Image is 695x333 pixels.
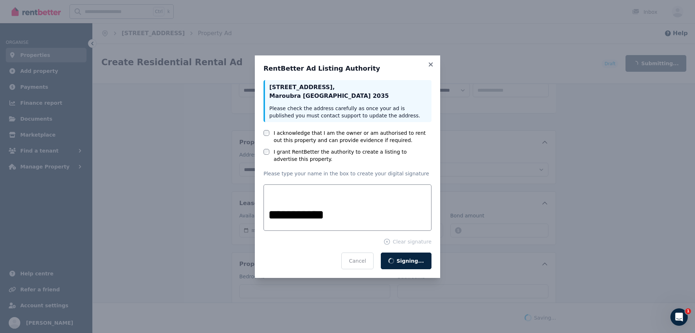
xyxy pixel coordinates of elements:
h3: RentBetter Ad Listing Authority [264,64,431,73]
span: 1 [685,308,691,314]
p: Please type your name in the box to create your digital signature [264,170,431,177]
p: [STREET_ADDRESS] , Maroubra [GEOGRAPHIC_DATA] 2035 [269,83,427,100]
label: I acknowledge that I am the owner or am authorised to rent out this property and can provide evid... [274,129,431,144]
p: Please check the address carefully as once your ad is published you must contact support to updat... [269,105,427,119]
label: I grant RentBetter the authority to create a listing to advertise this property. [274,148,431,163]
iframe: Intercom live chat [670,308,688,326]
